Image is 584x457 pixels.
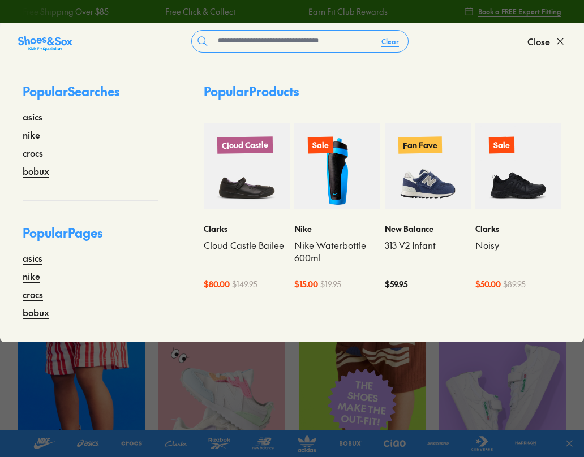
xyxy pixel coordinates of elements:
[398,136,442,153] p: Fan Fave
[23,128,40,141] a: nike
[16,6,102,18] a: Free Shipping Over $85
[475,239,561,252] a: Noisy
[475,223,561,235] p: Clarks
[232,278,257,290] span: $ 149.95
[294,239,380,264] a: Nike Waterbottle 600ml
[217,136,273,154] p: Cloud Castle
[23,251,42,265] a: asics
[294,278,318,290] span: $ 15.00
[23,164,49,178] a: bobux
[445,6,531,18] a: Free Shipping Over $85
[294,123,380,209] a: Sale
[302,6,381,18] a: Earn Fit Club Rewards
[489,137,514,154] p: Sale
[23,146,43,159] a: crocs
[23,287,43,301] a: crocs
[204,278,230,290] span: $ 80.00
[385,239,471,252] a: 313 V2 Infant
[23,110,42,123] a: asics
[294,223,380,235] p: Nike
[336,377,389,428] span: THE SHOES MAKE THE OUT-FIT!
[23,223,158,251] p: Popular Pages
[204,223,290,235] p: Clarks
[503,278,526,290] span: $ 89.95
[204,239,290,252] a: Cloud Castle Bailee
[465,1,561,21] a: Book a FREE Expert Fitting
[204,82,299,101] p: Popular Products
[18,35,72,53] img: SNS_Logo_Responsive.svg
[18,32,72,50] a: Shoes &amp; Sox
[372,31,408,51] button: Clear
[527,29,566,54] button: Close
[478,6,561,16] span: Book a FREE Expert Fitting
[527,35,550,48] span: Close
[385,123,471,209] a: Fan Fave
[159,6,229,18] a: Free Click & Collect
[204,123,290,209] a: Cloud Castle
[23,82,158,110] p: Popular Searches
[385,278,407,290] span: $ 59.95
[23,269,40,283] a: nike
[475,278,501,290] span: $ 50.00
[475,123,561,209] a: Sale
[23,305,49,319] a: bobux
[308,137,333,154] p: Sale
[385,223,471,235] p: New Balance
[320,278,341,290] span: $ 19.95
